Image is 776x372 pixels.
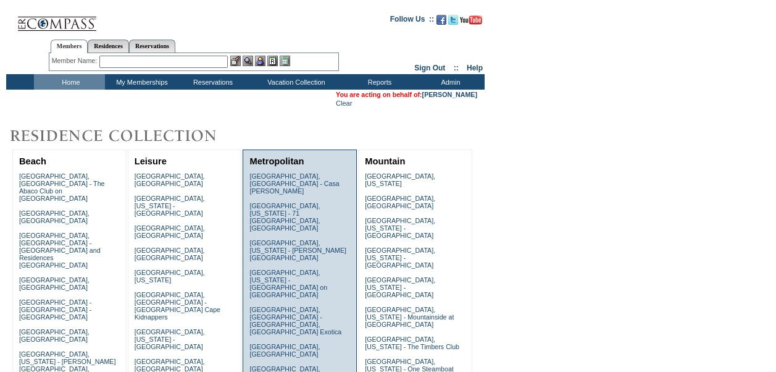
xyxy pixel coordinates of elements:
a: [GEOGRAPHIC_DATA], [GEOGRAPHIC_DATA] [135,247,205,261]
a: [GEOGRAPHIC_DATA] - [GEOGRAPHIC_DATA] - [GEOGRAPHIC_DATA] [19,298,91,321]
img: b_calculator.gif [280,56,290,66]
a: Mountain [365,156,405,166]
a: [GEOGRAPHIC_DATA], [GEOGRAPHIC_DATA] [365,195,435,209]
a: Members [51,40,88,53]
a: Metropolitan [249,156,304,166]
a: [PERSON_NAME] [422,91,477,98]
a: [GEOGRAPHIC_DATA], [US_STATE] [135,269,205,284]
div: Member Name: [52,56,99,66]
a: [GEOGRAPHIC_DATA], [US_STATE] - [GEOGRAPHIC_DATA] on [GEOGRAPHIC_DATA] [249,269,327,298]
a: [GEOGRAPHIC_DATA], [US_STATE] - [GEOGRAPHIC_DATA] [365,217,435,239]
img: Compass Home [17,6,97,32]
a: [GEOGRAPHIC_DATA], [US_STATE] - The Timbers Club [365,336,459,350]
a: [GEOGRAPHIC_DATA], [GEOGRAPHIC_DATA] - The Abaco Club on [GEOGRAPHIC_DATA] [19,172,105,202]
img: Destinations by Exclusive Resorts [6,124,247,148]
a: [GEOGRAPHIC_DATA], [GEOGRAPHIC_DATA] [249,343,320,358]
a: Follow us on Twitter [448,19,458,26]
img: Impersonate [255,56,265,66]
a: [GEOGRAPHIC_DATA], [GEOGRAPHIC_DATA] [135,224,205,239]
td: Admin [414,74,485,90]
a: [GEOGRAPHIC_DATA], [US_STATE] - [GEOGRAPHIC_DATA] [135,195,205,217]
a: [GEOGRAPHIC_DATA], [US_STATE] - [GEOGRAPHIC_DATA] [365,247,435,269]
img: Follow us on Twitter [448,15,458,25]
a: Sign Out [414,64,445,72]
a: [GEOGRAPHIC_DATA], [GEOGRAPHIC_DATA] [135,172,205,187]
a: [GEOGRAPHIC_DATA], [GEOGRAPHIC_DATA] [19,276,90,291]
span: :: [454,64,459,72]
a: [GEOGRAPHIC_DATA], [GEOGRAPHIC_DATA] [19,209,90,224]
a: [GEOGRAPHIC_DATA], [US_STATE] - [GEOGRAPHIC_DATA] [365,276,435,298]
td: Reservations [176,74,247,90]
a: [GEOGRAPHIC_DATA], [GEOGRAPHIC_DATA] [19,328,90,343]
a: [GEOGRAPHIC_DATA], [US_STATE] - 71 [GEOGRAPHIC_DATA], [GEOGRAPHIC_DATA] [249,202,320,232]
a: [GEOGRAPHIC_DATA], [US_STATE] [365,172,435,187]
td: My Memberships [105,74,176,90]
a: Leisure [135,156,167,166]
a: [GEOGRAPHIC_DATA], [US_STATE] - [PERSON_NAME][GEOGRAPHIC_DATA] [249,239,346,261]
a: [GEOGRAPHIC_DATA], [US_STATE] - [GEOGRAPHIC_DATA] [135,328,205,350]
a: Subscribe to our YouTube Channel [460,19,482,26]
a: [GEOGRAPHIC_DATA], [GEOGRAPHIC_DATA] - [GEOGRAPHIC_DATA], [GEOGRAPHIC_DATA] Exotica [249,306,341,336]
a: [GEOGRAPHIC_DATA], [GEOGRAPHIC_DATA] - [GEOGRAPHIC_DATA] Cape Kidnappers [135,291,220,321]
a: [GEOGRAPHIC_DATA], [GEOGRAPHIC_DATA] - Casa [PERSON_NAME] [249,172,339,195]
a: Clear [336,99,352,107]
a: Become our fan on Facebook [436,19,446,26]
a: Residences [88,40,129,53]
img: View [243,56,253,66]
a: [GEOGRAPHIC_DATA], [GEOGRAPHIC_DATA] - [GEOGRAPHIC_DATA] and Residences [GEOGRAPHIC_DATA] [19,232,101,269]
a: [GEOGRAPHIC_DATA], [US_STATE] - Mountainside at [GEOGRAPHIC_DATA] [365,306,454,328]
a: Beach [19,156,46,166]
img: b_edit.gif [230,56,241,66]
td: Home [34,74,105,90]
img: Subscribe to our YouTube Channel [460,15,482,25]
a: Help [467,64,483,72]
img: Become our fan on Facebook [436,15,446,25]
td: Reports [343,74,414,90]
td: Vacation Collection [247,74,343,90]
span: You are acting on behalf of: [336,91,477,98]
img: Reservations [267,56,278,66]
a: Reservations [129,40,175,53]
td: Follow Us :: [390,14,434,28]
